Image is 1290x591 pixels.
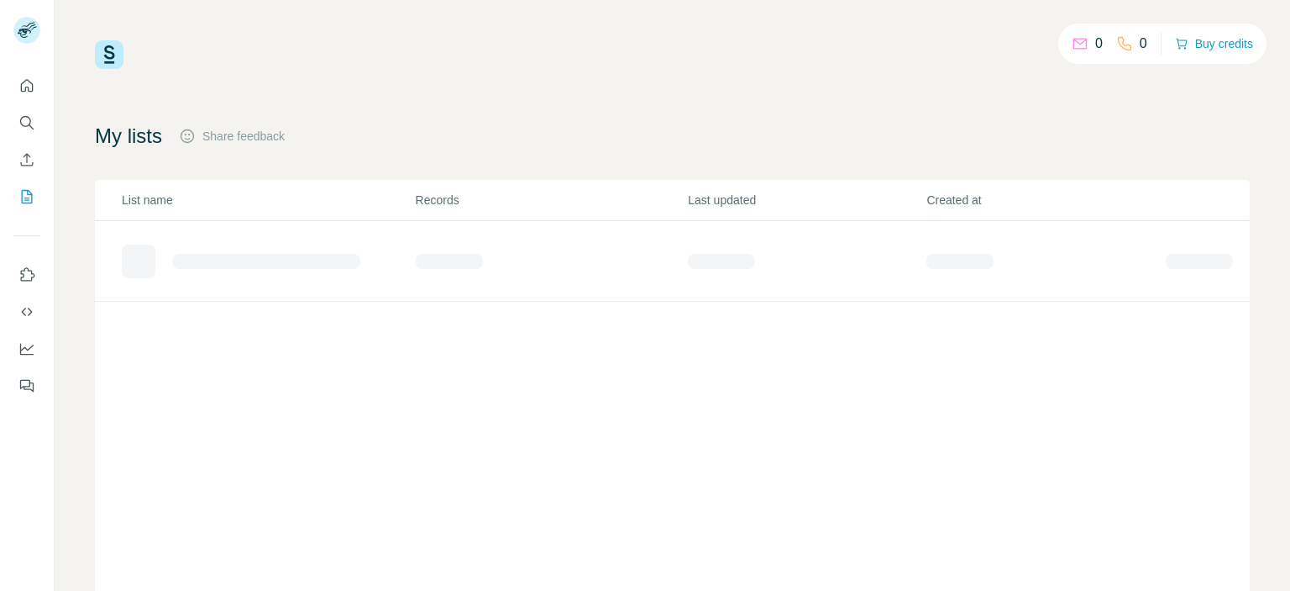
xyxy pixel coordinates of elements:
[13,182,40,212] button: My lists
[1175,32,1253,55] button: Buy credits
[13,108,40,138] button: Search
[13,334,40,364] button: Dashboard
[13,260,40,290] button: Use Surfe on LinkedIn
[416,192,687,208] p: Records
[1095,34,1103,54] p: 0
[13,71,40,101] button: Quick start
[13,297,40,327] button: Use Surfe API
[179,128,285,145] button: Share feedback
[926,192,1163,208] p: Created at
[1140,34,1147,54] p: 0
[95,123,162,150] h4: My lists
[122,192,414,208] p: List name
[13,145,40,175] button: Enrich CSV
[13,371,40,401] button: Feedback
[688,192,925,208] p: Last updated
[95,40,123,69] img: Surfe Logo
